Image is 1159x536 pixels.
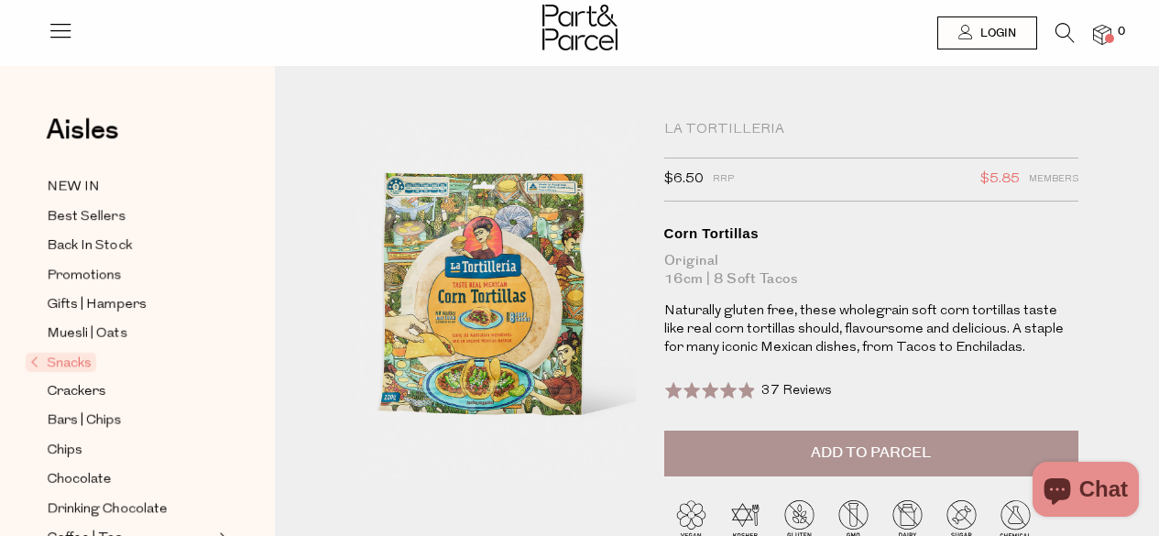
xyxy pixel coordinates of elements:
[46,110,119,150] span: Aisles
[664,121,1079,139] div: La Tortilleria
[26,353,96,372] span: Snacks
[47,381,106,403] span: Crackers
[664,431,1079,476] button: Add to Parcel
[937,16,1037,49] a: Login
[664,302,1079,357] p: Naturally gluten free, these wholegrain soft corn tortillas taste like real corn tortillas should...
[47,293,213,316] a: Gifts | Hampers
[47,323,213,345] a: Muesli | Oats
[47,468,213,491] a: Chocolate
[980,168,1020,191] span: $5.85
[1093,25,1111,44] a: 0
[47,498,213,520] a: Drinking Chocolate
[47,205,213,228] a: Best Sellers
[47,323,127,345] span: Muesli | Oats
[47,440,82,462] span: Chips
[976,26,1016,41] span: Login
[542,5,618,50] img: Part&Parcel
[47,498,168,520] span: Drinking Chocolate
[47,235,132,257] span: Back In Stock
[1029,168,1078,191] span: Members
[330,121,636,482] img: Corn Tortillas
[30,352,213,374] a: Snacks
[47,264,213,287] a: Promotions
[47,439,213,462] a: Chips
[47,380,213,403] a: Crackers
[47,265,122,287] span: Promotions
[713,168,734,191] span: RRP
[47,410,213,432] a: Bars | Chips
[47,294,147,316] span: Gifts | Hampers
[47,410,122,432] span: Bars | Chips
[664,224,1079,243] div: Corn Tortillas
[664,252,1079,289] div: Original 16cm | 8 Soft Tacos
[47,469,112,491] span: Chocolate
[46,116,119,162] a: Aisles
[47,206,126,228] span: Best Sellers
[761,384,832,398] span: 37 Reviews
[664,168,704,191] span: $6.50
[811,443,931,464] span: Add to Parcel
[47,176,213,199] a: NEW IN
[47,177,100,199] span: NEW IN
[1113,24,1130,40] span: 0
[1027,462,1144,521] inbox-online-store-chat: Shopify online store chat
[47,235,213,257] a: Back In Stock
